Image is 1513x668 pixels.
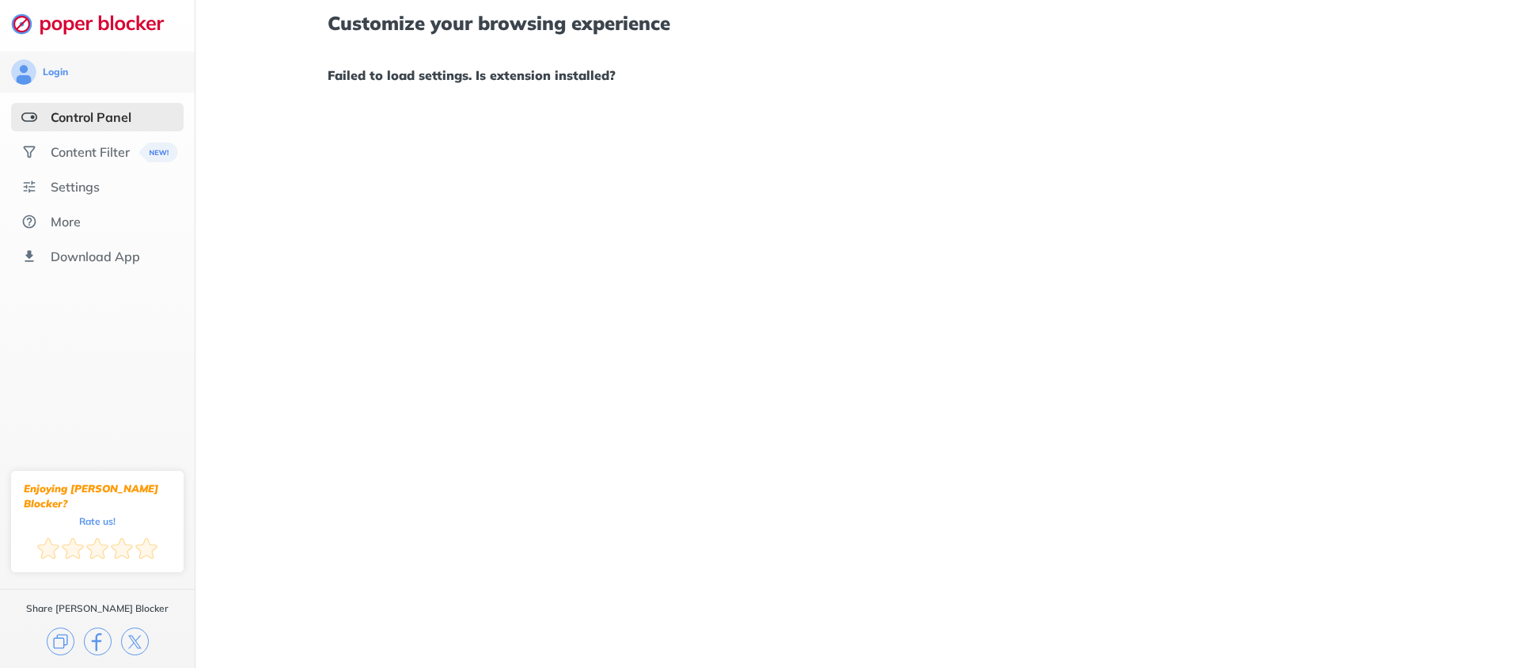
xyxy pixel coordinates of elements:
[21,179,37,195] img: settings.svg
[51,144,130,160] div: Content Filter
[121,628,149,655] img: x.svg
[11,59,36,85] img: avatar.svg
[21,144,37,160] img: social.svg
[11,13,181,35] img: logo-webpage.svg
[47,628,74,655] img: copy.svg
[79,518,116,525] div: Rate us!
[328,13,1382,33] h1: Customize your browsing experience
[21,249,37,264] img: download-app.svg
[51,109,131,125] div: Control Panel
[51,179,100,195] div: Settings
[51,214,81,230] div: More
[84,628,112,655] img: facebook.svg
[51,249,140,264] div: Download App
[24,481,171,511] div: Enjoying [PERSON_NAME] Blocker?
[21,109,37,125] img: features-selected.svg
[139,142,178,162] img: menuBanner.svg
[26,602,169,615] div: Share [PERSON_NAME] Blocker
[43,66,68,78] div: Login
[21,214,37,230] img: about.svg
[328,65,1382,85] h1: Failed to load settings. Is extension installed?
